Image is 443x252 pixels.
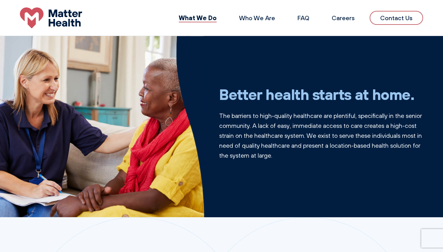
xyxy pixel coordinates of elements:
[219,111,423,160] p: The barriers to high-quality healthcare are plentiful, specifically in the senior community. A la...
[239,14,275,22] a: Who We Are
[332,14,355,22] a: Careers
[370,11,423,25] a: Contact Us
[298,14,309,22] a: FAQ
[179,14,217,22] a: What We Do
[219,85,423,103] h1: Better health starts at home.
